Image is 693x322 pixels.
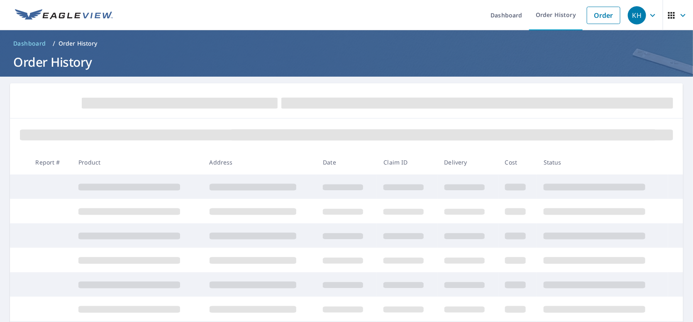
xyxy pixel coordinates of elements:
a: Order [587,7,620,24]
th: Claim ID [377,150,437,174]
th: Date [316,150,377,174]
div: KH [628,6,646,24]
p: Order History [59,39,98,48]
a: Dashboard [10,37,49,50]
th: Address [203,150,317,174]
th: Cost [498,150,537,174]
th: Report # [29,150,72,174]
th: Status [537,150,668,174]
th: Delivery [438,150,498,174]
nav: breadcrumb [10,37,683,50]
h1: Order History [10,53,683,70]
img: EV Logo [15,9,113,22]
li: / [53,39,55,48]
th: Product [72,150,203,174]
span: Dashboard [13,39,46,48]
